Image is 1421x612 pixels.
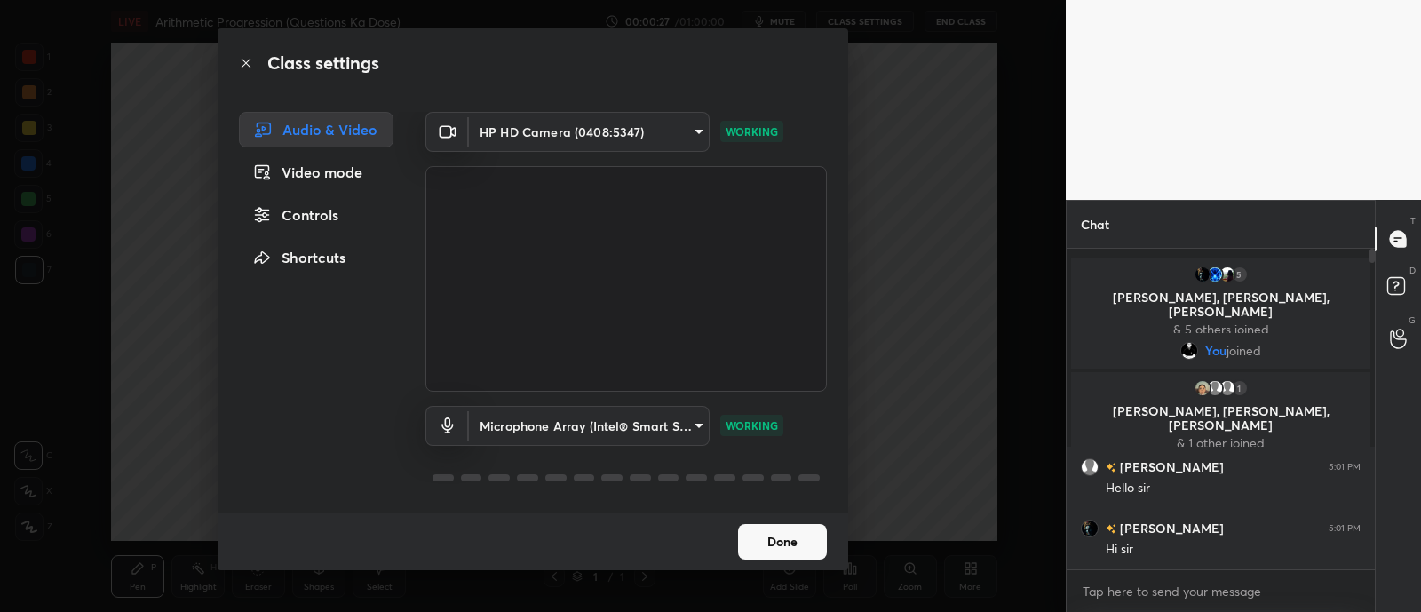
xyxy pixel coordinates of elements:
[1106,524,1116,534] img: no-rating-badge.077c3623.svg
[1116,457,1224,476] h6: [PERSON_NAME]
[469,406,710,446] div: HP HD Camera (0408:5347)
[1194,379,1211,397] img: f91cef27c936407392e8ea7f18fb4719.jpg
[1082,436,1360,450] p: & 1 other joined
[1106,463,1116,473] img: no-rating-badge.077c3623.svg
[1329,462,1361,473] div: 5:01 PM
[1180,342,1198,360] img: 09eacaca48724f39b2bfd7afae5e8fbc.jpg
[1410,214,1416,227] p: T
[239,155,393,190] div: Video mode
[1081,458,1099,476] img: default.png
[726,417,778,433] p: WORKING
[1082,290,1360,319] p: [PERSON_NAME], [PERSON_NAME], [PERSON_NAME]
[738,524,827,560] button: Done
[239,240,393,275] div: Shortcuts
[1329,523,1361,534] div: 5:01 PM
[1067,255,1375,569] div: grid
[1082,404,1360,433] p: [PERSON_NAME], [PERSON_NAME], [PERSON_NAME]
[239,197,393,233] div: Controls
[1231,379,1249,397] div: 1
[267,50,379,76] h2: Class settings
[1082,322,1360,337] p: & 5 others joined
[1206,379,1224,397] img: default.png
[1231,266,1249,283] div: 5
[1106,480,1361,497] div: Hello sir
[239,112,393,147] div: Audio & Video
[1409,314,1416,327] p: G
[1409,264,1416,277] p: D
[726,123,778,139] p: WORKING
[1116,519,1224,537] h6: [PERSON_NAME]
[1194,266,1211,283] img: 4d02a69ce65c422ca87c10e9ede0a049.jpg
[1067,201,1123,248] p: Chat
[469,112,710,152] div: HP HD Camera (0408:5347)
[1106,541,1361,559] div: Hi sir
[1205,344,1227,358] span: You
[1227,344,1261,358] span: joined
[1206,266,1224,283] img: 95dbb4756f004c48a8b6acf91841d0f9.jpg
[1219,379,1236,397] img: default.png
[1081,520,1099,537] img: 4d02a69ce65c422ca87c10e9ede0a049.jpg
[1219,266,1236,283] img: c172bb96f8354471b484254a5e9e72f3.jpg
